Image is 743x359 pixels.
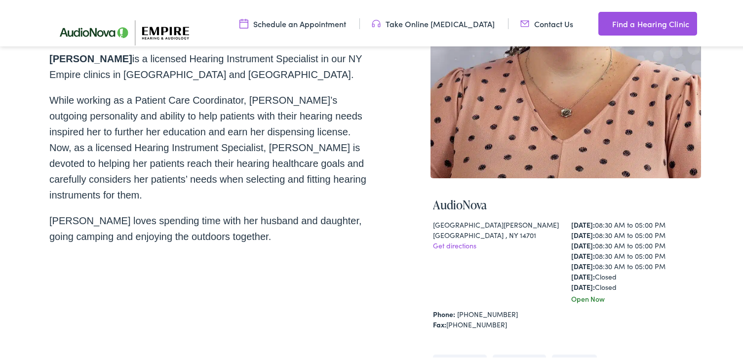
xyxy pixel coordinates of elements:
[433,196,699,210] h4: AudioNova
[598,16,607,28] img: utility icon
[598,10,697,34] a: Find a Hearing Clinic
[571,259,595,269] strong: [DATE]:
[520,16,573,27] a: Contact Us
[571,218,595,228] strong: [DATE]:
[239,16,248,27] img: utility icon
[571,292,699,302] div: Open Now
[571,228,595,238] strong: [DATE]:
[433,228,560,239] div: [GEOGRAPHIC_DATA] , NY 14701
[571,218,699,290] div: 08:30 AM to 05:00 PM 08:30 AM to 05:00 PM 08:30 AM to 05:00 PM 08:30 AM to 05:00 PM 08:30 AM to 0...
[457,307,518,317] a: [PHONE_NUMBER]
[239,16,346,27] a: Schedule an Appointment
[49,211,375,242] p: [PERSON_NAME] loves spending time with her husband and daughter, going camping and enjoying the o...
[571,249,595,259] strong: [DATE]:
[372,16,495,27] a: Take Online [MEDICAL_DATA]
[571,239,595,248] strong: [DATE]:
[433,239,476,248] a: Get directions
[49,49,375,80] p: is a licensed Hearing Instrument Specialist in our NY Empire clinics in [GEOGRAPHIC_DATA] and [GE...
[433,318,446,327] strong: Fax:
[372,16,381,27] img: utility icon
[520,16,529,27] img: utility icon
[49,90,375,201] p: While working as a Patient Care Coordinator, [PERSON_NAME]’s outgoing personality and ability to ...
[571,280,595,290] strong: [DATE]:
[433,318,699,328] div: [PHONE_NUMBER]
[433,307,455,317] strong: Phone:
[433,218,560,228] div: [GEOGRAPHIC_DATA][PERSON_NAME]
[571,270,595,279] strong: [DATE]:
